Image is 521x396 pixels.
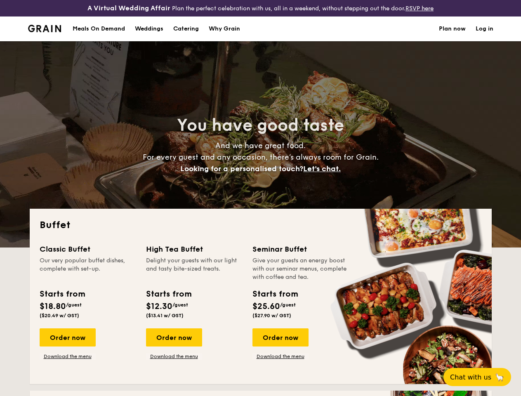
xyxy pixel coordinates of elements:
[303,164,341,173] span: Let's chat.
[495,372,504,382] span: 🦙
[172,302,188,308] span: /guest
[146,353,202,360] a: Download the menu
[66,302,82,308] span: /guest
[405,5,434,12] a: RSVP here
[40,353,96,360] a: Download the menu
[204,16,245,41] a: Why Grain
[180,164,303,173] span: Looking for a personalised touch?
[68,16,130,41] a: Meals On Demand
[135,16,163,41] div: Weddings
[87,3,434,13] div: Plan the perfect celebration with us, all in a weekend, without stepping out the door.
[252,302,280,311] span: $25.60
[252,243,349,255] div: Seminar Buffet
[40,313,79,318] span: ($20.49 w/ GST)
[252,353,309,360] a: Download the menu
[130,16,168,41] a: Weddings
[443,368,511,386] button: Chat with us🦙
[28,25,61,32] a: Logotype
[209,16,240,41] div: Why Grain
[177,115,344,135] span: You have good taste
[476,16,493,41] a: Log in
[73,16,125,41] div: Meals On Demand
[146,288,191,300] div: Starts from
[439,16,466,41] a: Plan now
[146,302,172,311] span: $12.30
[40,328,96,346] div: Order now
[252,313,291,318] span: ($27.90 w/ GST)
[40,257,136,281] div: Our very popular buffet dishes, complete with set-up.
[252,257,349,281] div: Give your guests an energy boost with our seminar menus, complete with coffee and tea.
[87,3,170,13] h4: A Virtual Wedding Affair
[450,373,491,381] span: Chat with us
[280,302,296,308] span: /guest
[146,257,243,281] div: Delight your guests with our light and tasty bite-sized treats.
[173,16,199,41] h1: Catering
[146,328,202,346] div: Order now
[40,243,136,255] div: Classic Buffet
[40,302,66,311] span: $18.80
[252,328,309,346] div: Order now
[252,288,297,300] div: Starts from
[143,141,379,173] span: And we have great food. For every guest and any occasion, there’s always room for Grain.
[146,313,184,318] span: ($13.41 w/ GST)
[146,243,243,255] div: High Tea Buffet
[168,16,204,41] a: Catering
[28,25,61,32] img: Grain
[40,288,85,300] div: Starts from
[40,219,482,232] h2: Buffet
